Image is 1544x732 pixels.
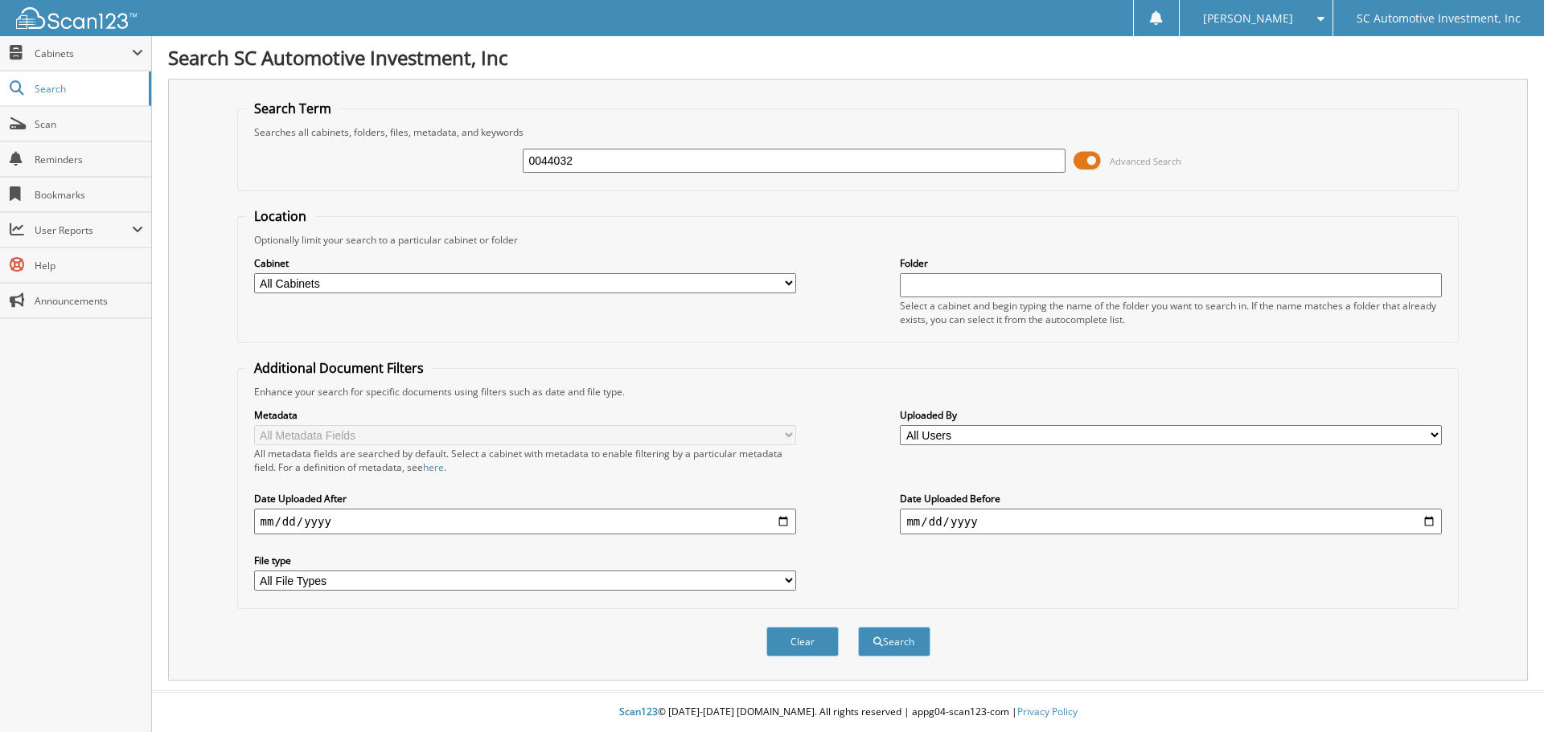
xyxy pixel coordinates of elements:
[254,256,796,270] label: Cabinet
[900,509,1442,534] input: end
[254,492,796,505] label: Date Uploaded After
[254,554,796,567] label: File type
[246,359,432,377] legend: Additional Document Filters
[254,509,796,534] input: start
[35,294,143,308] span: Announcements
[1110,155,1181,167] span: Advanced Search
[1017,705,1078,718] a: Privacy Policy
[35,117,143,131] span: Scan
[900,492,1442,505] label: Date Uploaded Before
[246,100,339,117] legend: Search Term
[35,188,143,202] span: Bookmarks
[254,447,796,474] div: All metadata fields are searched by default. Select a cabinet with metadata to enable filtering b...
[16,7,137,29] img: scan123-logo-white.svg
[35,82,141,96] span: Search
[35,153,143,166] span: Reminders
[858,627,930,656] button: Search
[246,385,1451,399] div: Enhance your search for specific documents using filters such as date and file type.
[246,233,1451,247] div: Optionally limit your search to a particular cabinet or folder
[35,259,143,272] span: Help
[168,44,1528,71] h1: Search SC Automotive Investment, Inc
[35,223,132,237] span: User Reports
[35,47,132,60] span: Cabinets
[619,705,658,718] span: Scan123
[246,125,1451,139] div: Searches all cabinets, folders, files, metadata, and keywords
[254,408,796,422] label: Metadata
[246,207,314,225] legend: Location
[1357,14,1521,23] span: SC Automotive Investment, Inc
[900,256,1442,270] label: Folder
[423,460,444,474] a: here
[152,693,1544,732] div: © [DATE]-[DATE] [DOMAIN_NAME]. All rights reserved | appg04-scan123-com |
[1464,655,1544,732] iframe: Chat Widget
[900,408,1442,422] label: Uploaded By
[1203,14,1293,23] span: [PERSON_NAME]
[766,627,839,656] button: Clear
[900,299,1442,326] div: Select a cabinet and begin typing the name of the folder you want to search in. If the name match...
